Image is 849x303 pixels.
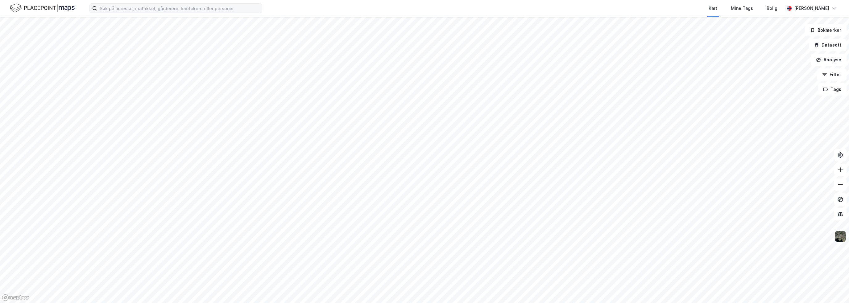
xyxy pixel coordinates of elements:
[731,5,753,12] div: Mine Tags
[818,273,849,303] div: Kontrollprogram for chat
[809,39,847,51] button: Datasett
[835,231,846,242] img: 9k=
[811,54,847,66] button: Analyse
[767,5,777,12] div: Bolig
[817,68,847,81] button: Filter
[2,294,29,301] a: Mapbox homepage
[97,4,262,13] input: Søk på adresse, matrikkel, gårdeiere, leietakere eller personer
[10,3,75,14] img: logo.f888ab2527a4732fd821a326f86c7f29.svg
[818,273,849,303] iframe: Chat Widget
[805,24,847,36] button: Bokmerker
[709,5,717,12] div: Kart
[818,83,847,96] button: Tags
[794,5,829,12] div: [PERSON_NAME]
